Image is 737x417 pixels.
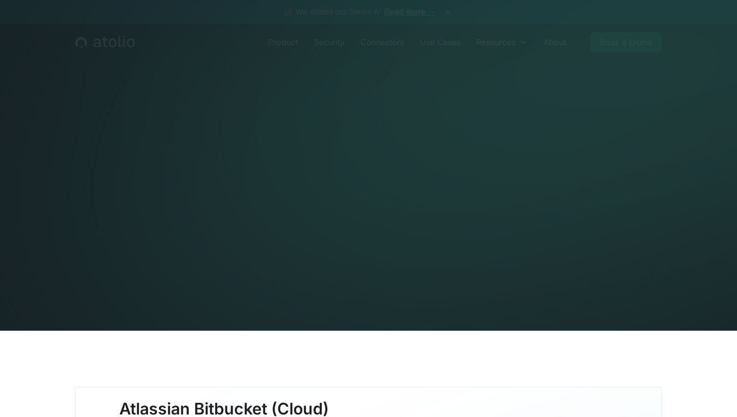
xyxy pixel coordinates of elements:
a: Security [306,32,352,52]
a: Connectors [352,32,412,52]
a: Product [260,32,306,52]
a: Book a Demo [590,32,662,52]
div: Resources [468,32,535,52]
a: Use Cases [412,32,468,52]
button: × [442,7,454,18]
a: Read more → [384,8,436,16]
span: 🎉 We closed our Series A! [283,6,436,18]
a: home [75,36,135,49]
a: About [535,32,574,52]
div: Resources [476,36,515,48]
